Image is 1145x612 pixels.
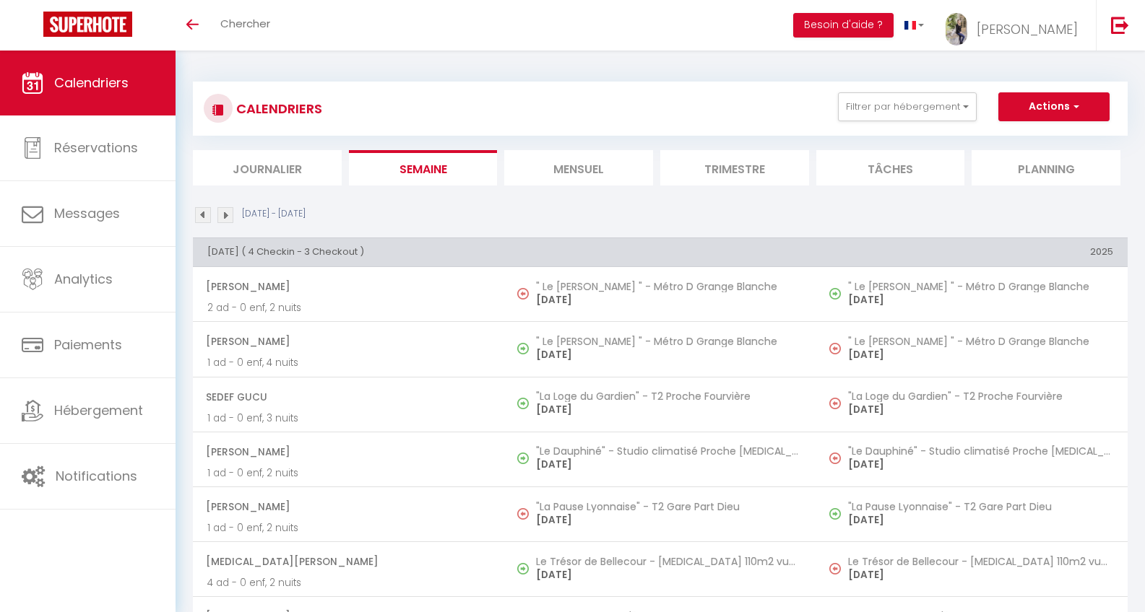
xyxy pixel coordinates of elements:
span: Analytics [54,270,113,288]
p: [DATE] [536,512,801,528]
p: [DATE] [848,402,1113,417]
span: [PERSON_NAME] [206,438,490,465]
span: Réservations [54,139,138,157]
span: [PERSON_NAME] [206,273,490,300]
p: 1 ad - 0 enf, 4 nuits [207,355,490,370]
img: NO IMAGE [829,288,841,300]
li: Mensuel [504,150,653,185]
li: Journalier [193,150,342,185]
span: Paiements [54,336,122,354]
p: [DATE] [536,292,801,307]
li: Semaine [349,150,498,185]
p: 2 ad - 0 enf, 2 nuits [207,300,490,315]
li: Tâches [816,150,965,185]
span: [PERSON_NAME] [977,20,1078,38]
h5: " Le [PERSON_NAME] " - Métro D Grange Blanche [848,336,1113,347]
p: [DATE] [848,457,1113,472]
p: [DATE] [536,457,801,472]
p: [DATE] [848,292,1113,307]
img: NO IMAGE [829,398,841,409]
p: 4 ad - 0 enf, 2 nuits [207,575,490,590]
span: [PERSON_NAME] [206,328,490,355]
p: [DATE] - [DATE] [242,207,306,221]
h5: " Le [PERSON_NAME] " - Métro D Grange Blanche [848,281,1113,292]
h3: CALENDRIERS [233,92,322,125]
li: Planning [972,150,1120,185]
p: [DATE] [536,347,801,362]
h5: "La Pause Lyonnaise" - T2 Gare Part Dieu [536,501,801,512]
h5: "La Pause Lyonnaise" - T2 Gare Part Dieu [848,501,1113,512]
span: [PERSON_NAME] [206,493,490,520]
img: logout [1111,16,1129,34]
span: Messages [54,204,120,222]
button: Besoin d'aide ? [793,13,894,38]
h5: " Le [PERSON_NAME] " - Métro D Grange Blanche [536,336,801,347]
p: 1 ad - 0 enf, 2 nuits [207,465,490,481]
img: NO IMAGE [829,508,841,520]
span: Hébergement [54,401,143,419]
h5: "La Loge du Gardien" - T2 Proche Fourvière [848,390,1113,402]
li: Trimestre [660,150,809,185]
p: [DATE] [848,512,1113,528]
p: [DATE] [848,567,1113,582]
span: Chercher [220,16,270,31]
button: Filtrer par hébergement [838,92,977,121]
th: 2025 [816,237,1128,266]
span: Notifications [56,467,137,485]
img: NO IMAGE [829,563,841,574]
h5: Le Trésor de Bellecour - [MEDICAL_DATA] 110m2 vue sur la place [848,556,1113,567]
img: ... [946,13,967,45]
span: Sedef Gucu [206,383,490,411]
p: [DATE] [848,347,1113,362]
p: 1 ad - 0 enf, 2 nuits [207,520,490,535]
button: Actions [998,92,1110,121]
th: [DATE] ( 4 Checkin - 3 Checkout ) [193,237,816,266]
img: NO IMAGE [829,453,841,464]
span: Calendriers [54,74,129,92]
h5: "La Loge du Gardien" - T2 Proche Fourvière [536,390,801,402]
img: NO IMAGE [517,508,529,520]
p: [DATE] [536,567,801,582]
span: [MEDICAL_DATA][PERSON_NAME] [206,548,490,575]
h5: " Le [PERSON_NAME] " - Métro D Grange Blanche [536,281,801,292]
h5: Le Trésor de Bellecour - [MEDICAL_DATA] 110m2 vue sur la place [536,556,801,567]
img: Super Booking [43,12,132,37]
img: NO IMAGE [517,288,529,300]
p: [DATE] [536,402,801,417]
img: NO IMAGE [829,343,841,354]
h5: "Le Dauphiné" - Studio climatisé Proche [MEDICAL_DATA] [536,445,801,457]
h5: "Le Dauphiné" - Studio climatisé Proche [MEDICAL_DATA] [848,445,1113,457]
p: 1 ad - 0 enf, 3 nuits [207,411,490,426]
